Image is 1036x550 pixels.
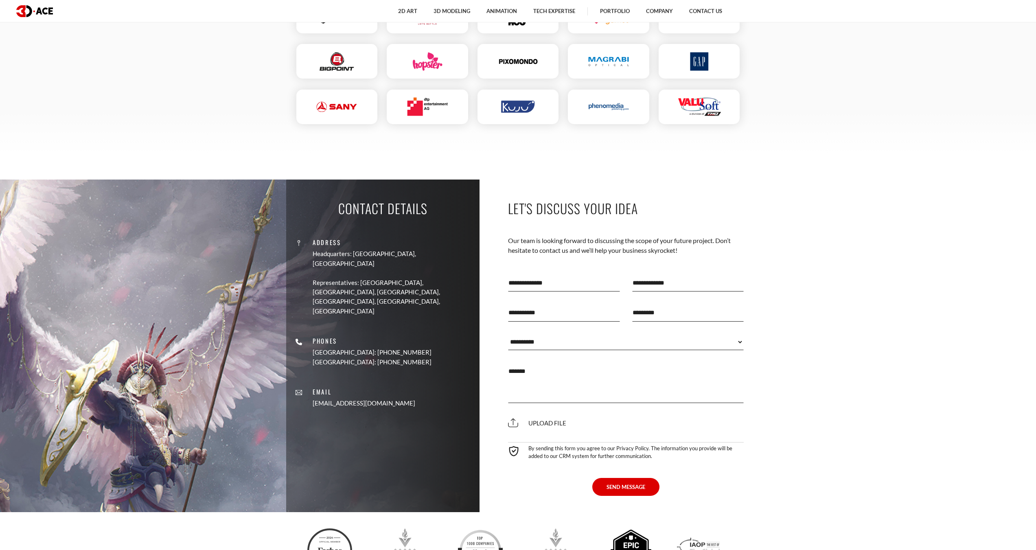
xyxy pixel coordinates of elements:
[407,98,448,116] img: Dtp entertainment ag logo
[498,52,538,70] img: Pixomondo
[508,236,744,256] p: Our team is looking forward to discussing the scope of your future project. Don’t hesitate to con...
[313,238,473,247] p: Address
[317,98,357,116] img: Sany logo
[508,419,566,427] span: Upload file
[313,336,431,346] p: Phones
[317,52,357,70] img: Bigpoint logo
[679,52,719,70] img: Gap logo
[678,98,721,116] img: partners 01
[313,348,431,357] p: [GEOGRAPHIC_DATA]: [PHONE_NUMBER]
[16,5,53,17] img: logo dark
[338,199,427,217] p: Contact Details
[508,442,744,459] div: By sending this form you agree to our Privacy Policy. The information you provide will be added t...
[313,250,473,269] p: Headquarters: [GEOGRAPHIC_DATA], [GEOGRAPHIC_DATA]
[313,399,415,408] a: [EMAIL_ADDRESS][DOMAIN_NAME]
[313,387,415,397] p: Email
[407,52,448,70] img: Hopster
[508,199,744,217] p: Let's Discuss Your Idea
[313,250,473,316] a: Headquarters: [GEOGRAPHIC_DATA], [GEOGRAPHIC_DATA] Representatives: [GEOGRAPHIC_DATA], [GEOGRAPHI...
[313,278,473,316] p: Representatives: [GEOGRAPHIC_DATA], [GEOGRAPHIC_DATA], [GEOGRAPHIC_DATA], [GEOGRAPHIC_DATA], [GEO...
[592,478,659,496] button: SEND MESSAGE
[498,98,538,116] img: Kuju logo
[313,357,431,367] p: [GEOGRAPHIC_DATA]: [PHONE_NUMBER]
[589,52,629,70] img: Magrabi logo
[589,98,629,116] img: Phenomedia logo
